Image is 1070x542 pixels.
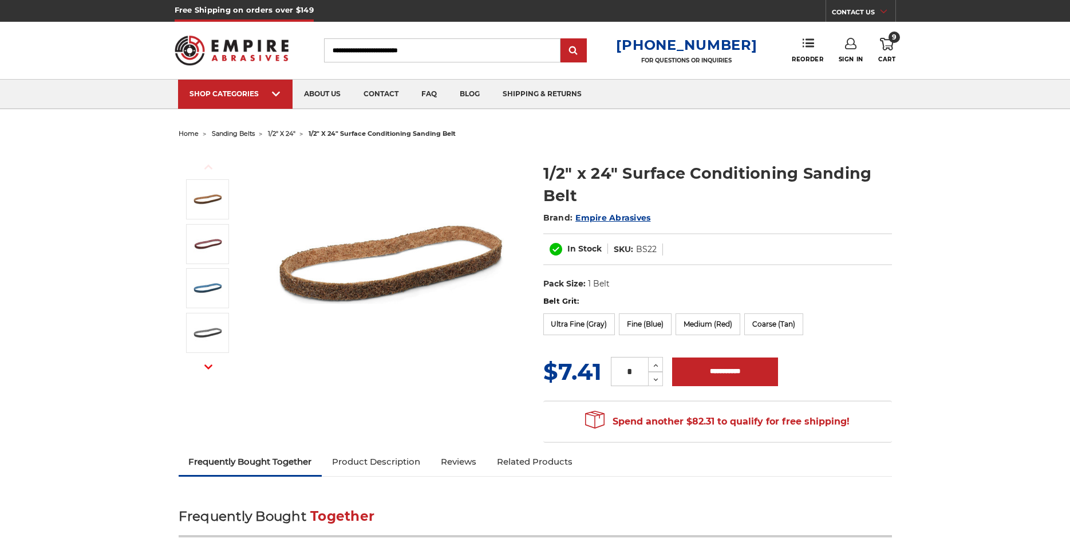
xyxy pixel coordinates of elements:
[585,416,850,427] span: Spend another $82.31 to qualify for free shipping!
[839,56,863,63] span: Sign In
[832,6,895,22] a: CONTACT US
[410,80,448,109] a: faq
[491,80,593,109] a: shipping & returns
[878,38,895,63] a: 9 Cart
[792,56,823,63] span: Reorder
[179,129,199,138] a: home
[189,89,281,98] div: SHOP CATEGORIES
[588,278,610,290] dd: 1 Belt
[543,213,573,223] span: Brand:
[575,213,650,223] a: Empire Abrasives
[543,278,586,290] dt: Pack Size:
[179,449,322,474] a: Frequently Bought Together
[194,274,222,303] img: 1/2"x24" Fine Surface Conditioning Belt
[309,129,456,138] span: 1/2" x 24" surface conditioning sanding belt
[179,508,306,524] span: Frequently Bought
[194,230,222,258] img: 1/2"x24" Medium Surface Conditioning Belt
[889,32,900,43] span: 9
[175,28,289,73] img: Empire Abrasives
[277,150,506,379] img: 1/2"x24" Coarse Surface Conditioning Belt
[487,449,583,474] a: Related Products
[543,358,602,386] span: $7.41
[543,162,892,207] h1: 1/2" x 24" Surface Conditioning Sanding Belt
[194,319,222,347] img: 1/2"x24" Ultra Fine Surface Conditioning Belt
[792,38,823,62] a: Reorder
[878,56,895,63] span: Cart
[567,243,602,254] span: In Stock
[616,37,757,53] a: [PHONE_NUMBER]
[212,129,255,138] a: sanding belts
[268,129,295,138] a: 1/2" x 24"
[195,155,222,179] button: Previous
[616,57,757,64] p: FOR QUESTIONS OR INQUIRIES
[431,449,487,474] a: Reviews
[448,80,491,109] a: blog
[562,40,585,62] input: Submit
[310,508,374,524] span: Together
[195,355,222,379] button: Next
[636,243,657,256] dd: BS22
[614,243,633,256] dt: SKU:
[322,449,431,474] a: Product Description
[543,296,892,307] label: Belt Grit:
[352,80,410,109] a: contact
[194,185,222,214] img: 1/2"x24" Coarse Surface Conditioning Belt
[293,80,352,109] a: about us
